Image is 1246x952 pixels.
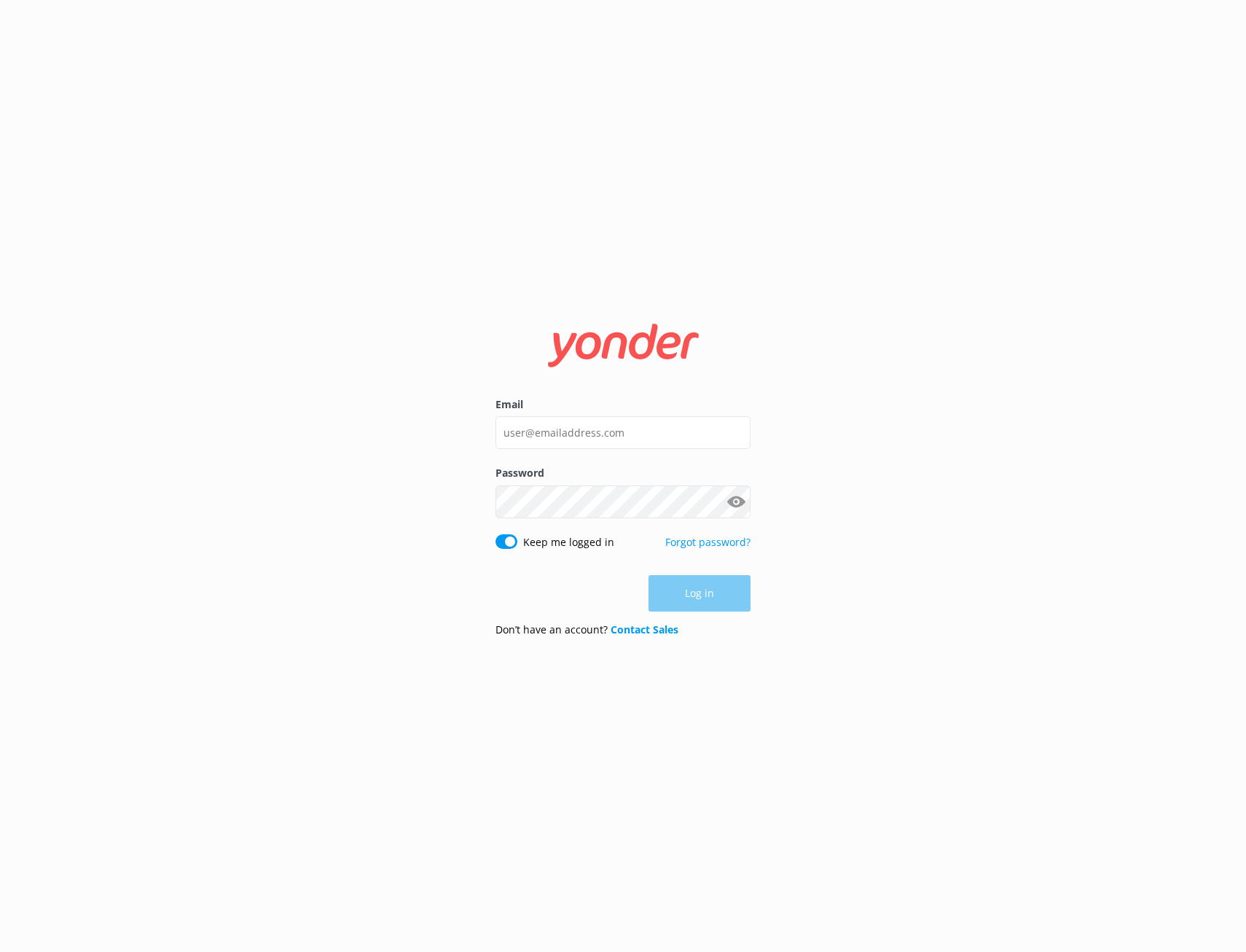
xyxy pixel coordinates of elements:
label: Email [495,397,751,413]
input: user@emailaddress.com [495,416,751,449]
a: Contact Sales [611,623,678,636]
label: Password [495,465,751,481]
label: Keep me logged in [523,534,614,550]
button: Show password [721,487,751,516]
p: Don’t have an account? [495,622,678,638]
a: Forgot password? [665,535,751,549]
